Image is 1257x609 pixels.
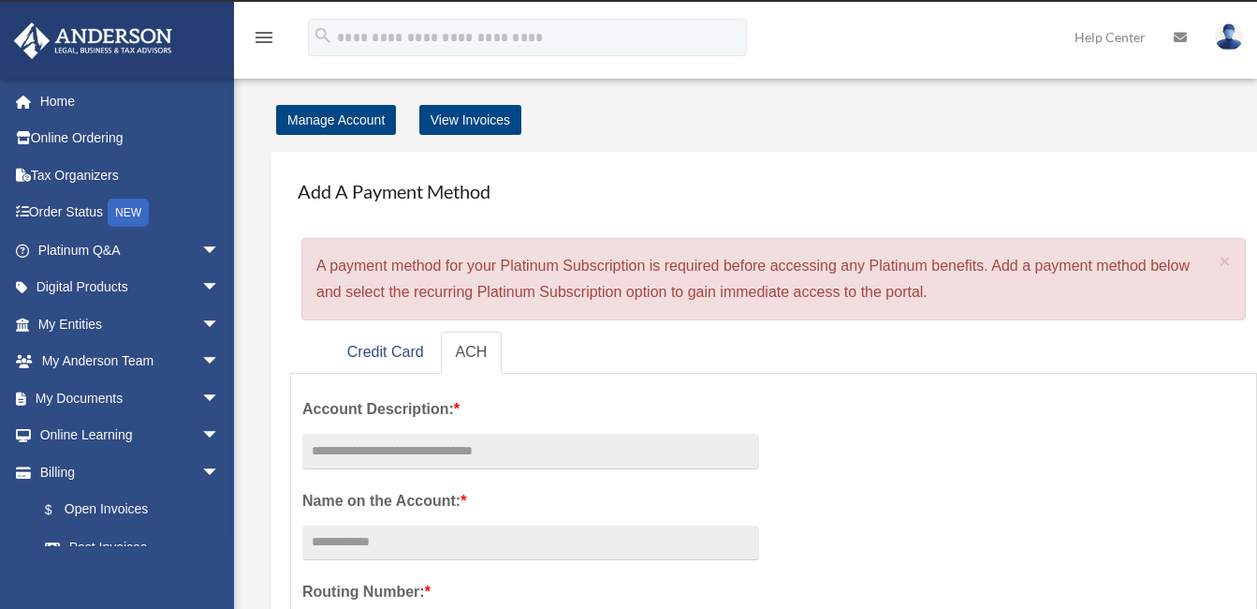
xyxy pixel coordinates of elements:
[13,417,248,454] a: Online Learningarrow_drop_down
[1215,23,1243,51] img: User Pic
[13,379,248,417] a: My Documentsarrow_drop_down
[13,269,248,306] a: Digital Productsarrow_drop_down
[201,417,239,455] span: arrow_drop_down
[419,105,521,135] a: View Invoices
[253,33,275,49] a: menu
[13,231,248,269] a: Platinum Q&Aarrow_drop_down
[253,26,275,49] i: menu
[108,199,149,227] div: NEW
[13,343,248,380] a: My Anderson Teamarrow_drop_down
[26,528,248,566] a: Past Invoices
[201,453,239,492] span: arrow_drop_down
[26,491,248,529] a: $Open Invoices
[201,231,239,270] span: arrow_drop_down
[13,194,248,232] a: Order StatusNEW
[290,171,1257,212] h4: Add A Payment Method
[1220,250,1232,272] span: ×
[201,269,239,307] span: arrow_drop_down
[302,488,759,514] label: Name on the Account:
[302,579,759,605] label: Routing Number:
[313,25,333,46] i: search
[55,498,65,522] span: $
[201,379,239,418] span: arrow_drop_down
[302,396,759,423] label: Account Description:
[13,82,248,120] a: Home
[13,156,248,194] a: Tax Organizers
[8,22,178,59] img: Anderson Advisors Platinum Portal
[201,343,239,381] span: arrow_drop_down
[276,105,396,135] a: Manage Account
[332,332,439,374] a: Credit Card
[13,453,248,491] a: Billingarrow_drop_down
[301,238,1246,320] div: A payment method for your Platinum Subscription is required before accessing any Platinum benefit...
[1220,251,1232,271] button: Close
[201,305,239,344] span: arrow_drop_down
[13,120,248,157] a: Online Ordering
[441,332,503,374] a: ACH
[13,305,248,343] a: My Entitiesarrow_drop_down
